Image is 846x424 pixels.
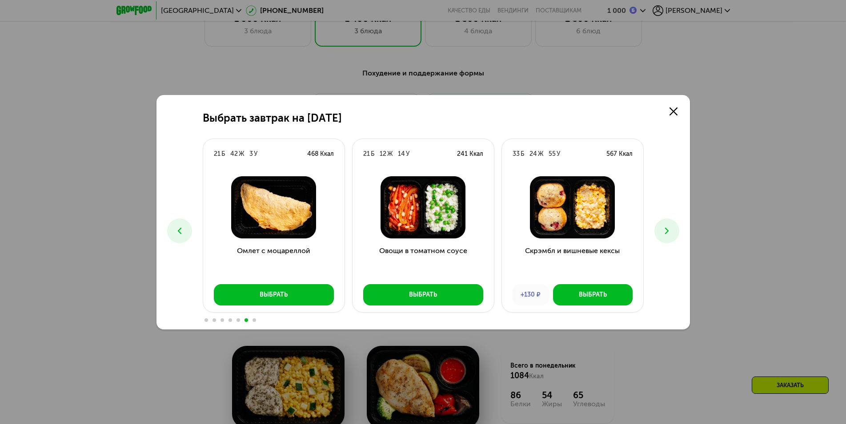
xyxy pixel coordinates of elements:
div: Выбрать [260,290,288,299]
h3: Омлет с моцареллой [203,246,345,277]
div: +130 ₽ [513,284,549,305]
img: Скрэмбл и вишневые кексы [509,176,636,238]
div: 241 Ккал [457,150,483,159]
div: 24 [529,150,537,159]
div: Ж [387,150,393,159]
div: Выбрать [409,290,437,299]
div: Ж [239,150,244,159]
h2: Выбрать завтрак на [DATE] [203,112,342,124]
div: 12 [380,150,386,159]
img: Омлет с моцареллой [210,176,337,238]
div: 21 [214,150,221,159]
div: 468 Ккал [307,150,334,159]
div: 55 [549,150,556,159]
div: 567 Ккал [606,150,633,159]
button: Выбрать [214,284,334,305]
div: Ж [538,150,543,159]
div: У [557,150,560,159]
div: 14 [398,150,405,159]
div: 42 [230,150,238,159]
div: Б [521,150,524,159]
div: У [406,150,409,159]
button: Выбрать [363,284,483,305]
div: У [254,150,257,159]
h3: Овощи в томатном соусе [353,246,494,277]
div: Выбрать [579,290,607,299]
h3: Скрэмбл и вишневые кексы [502,246,643,277]
button: Выбрать [553,284,633,305]
div: Б [371,150,374,159]
div: 3 [249,150,253,159]
div: 33 [513,150,520,159]
img: Овощи в томатном соусе [360,176,487,238]
div: 21 [363,150,370,159]
div: Б [221,150,225,159]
